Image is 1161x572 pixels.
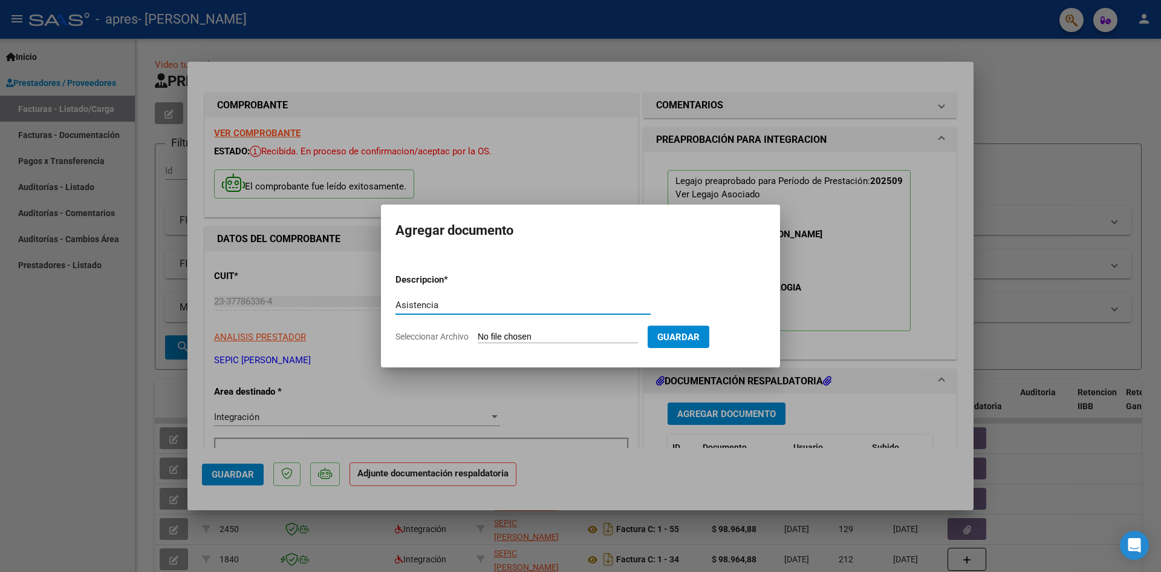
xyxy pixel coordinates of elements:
div: Open Intercom Messenger [1120,531,1149,560]
p: Descripcion [395,273,507,287]
h2: Agregar documento [395,219,766,242]
button: Guardar [648,326,709,348]
span: Guardar [657,332,700,343]
span: Seleccionar Archivo [395,332,469,341]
